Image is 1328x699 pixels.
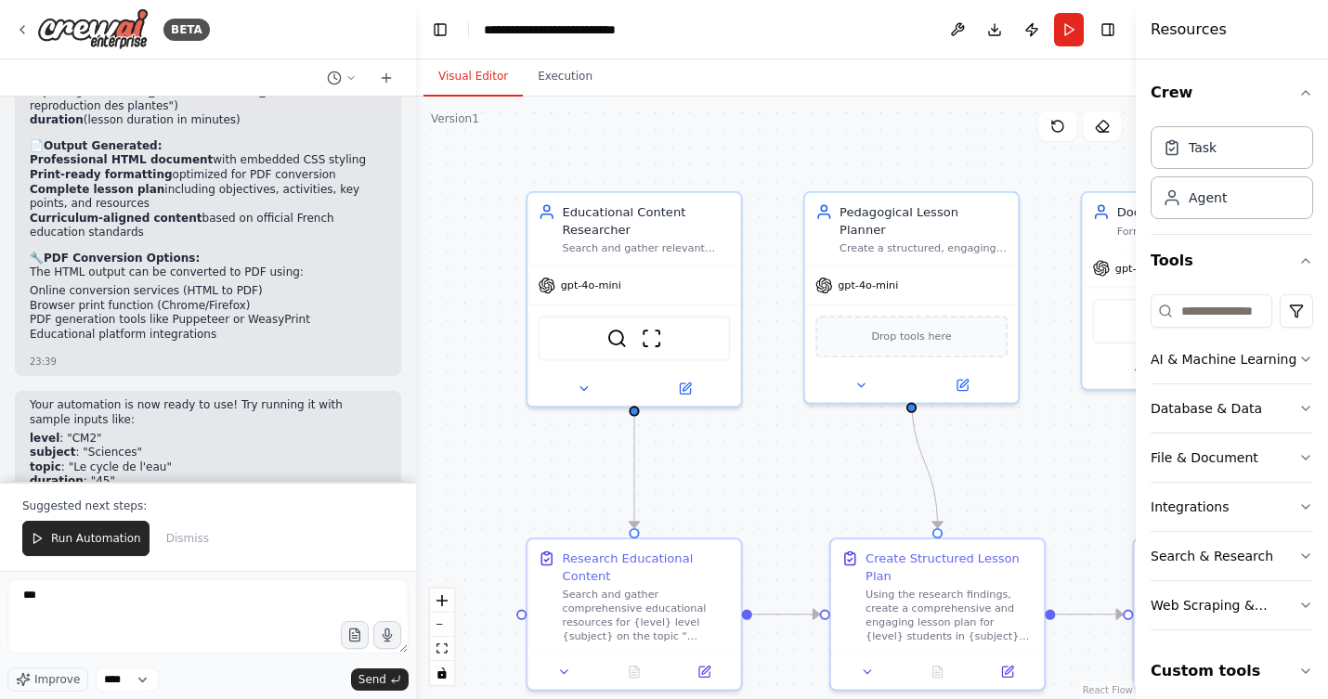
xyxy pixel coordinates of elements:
[866,588,1034,643] div: Using the research findings, create a comprehensive and engaging lesson plan for {level} students...
[1055,605,1123,623] g: Edge from e90997ac-0e04-47ef-9efb-50526698e744 to b52dcb17-c688-4cf3-b7e0-248e76eaca64
[319,67,364,89] button: Switch to previous chat
[30,212,386,240] li: based on official French education standards
[561,278,621,292] span: gpt-4o-mini
[1151,645,1313,697] button: Custom tools
[1083,685,1133,695] a: React Flow attribution
[563,203,731,238] div: Educational Content Researcher
[371,67,401,89] button: Start a new chat
[840,203,1008,238] div: Pedagogical Lesson Planner
[430,589,454,685] div: React Flow controls
[901,662,974,682] button: No output available
[1151,119,1313,234] div: Crew
[978,662,1037,682] button: Open in side panel
[752,605,820,623] g: Edge from f2d3a462-208c-4413-9f37-b37030e3d3fe to e90997ac-0e04-47ef-9efb-50526698e744
[423,58,523,97] button: Visual Editor
[22,498,394,513] p: Suggested next steps:
[37,8,149,50] img: Logo
[30,328,386,343] li: Educational platform integrations
[1151,596,1298,615] div: Web Scraping & Browsing
[44,252,200,265] strong: PDF Conversion Options:
[30,168,386,183] li: optimized for PDF conversion
[1151,483,1313,531] button: Integrations
[430,589,454,613] button: zoom in
[1151,532,1313,580] button: Search & Research
[30,168,173,181] strong: Print-ready formatting
[30,113,84,126] strong: duration
[840,241,1008,255] div: Create a structured, engaging lesson plan for {level} {subject} students on {topic}, lasting {dur...
[913,375,1010,395] button: Open in side panel
[563,241,731,255] div: Search and gather relevant educational resources from official French education websites (Eduscol...
[30,474,386,489] li: : "45"
[373,621,401,649] button: Click to speak your automation idea
[163,19,210,41] div: BETA
[30,313,386,328] li: PDF generation tools like Puppeteer or WeasyPrint
[30,460,61,473] strong: topic
[30,153,386,168] li: with embedded CSS styling
[1080,191,1296,391] div: Document FormatterFormat the completed lesson plan into a professional HTML document ready for PD...
[636,378,734,398] button: Open in side panel
[1117,224,1285,238] div: Format the completed lesson plan into a professional HTML document ready for PDF conversion, ensu...
[866,550,1034,584] div: Create Structured Lesson Plan
[30,113,386,128] li: (lesson duration in minutes)
[674,662,734,682] button: Open in side panel
[341,621,369,649] button: Upload files
[30,432,386,447] li: : "CM2"
[30,84,61,97] strong: topic
[523,58,607,97] button: Execution
[30,139,386,154] h2: 📄
[157,521,218,556] button: Dismiss
[1151,350,1296,369] div: AI & Machine Learning
[30,446,386,460] li: : "Sciences"
[641,328,661,348] img: ScrapeWebsiteTool
[803,191,1020,405] div: Pedagogical Lesson PlannerCreate a structured, engaging lesson plan for {level} {subject} student...
[626,417,644,528] g: Edge from 95016c0d-b314-45e8-a4db-674dac3de1ab to f2d3a462-208c-4413-9f37-b37030e3d3fe
[829,537,1046,691] div: Create Structured Lesson PlanUsing the research findings, create a comprehensive and engaging les...
[30,183,386,212] li: including objectives, activities, key points, and resources
[1095,17,1121,43] button: Hide right sidebar
[30,474,84,487] strong: duration
[563,550,731,584] div: Research Educational Content
[597,662,671,682] button: No output available
[30,299,386,314] li: Browser print function (Chrome/Firefox)
[358,672,386,687] span: Send
[903,395,946,528] g: Edge from 7dc922b9-3ebd-44c6-aada-f5202ac98c24 to e90997ac-0e04-47ef-9efb-50526698e744
[1115,262,1176,276] span: gpt-4o-mini
[1117,203,1285,221] div: Document Formatter
[1151,67,1313,119] button: Crew
[838,278,898,292] span: gpt-4o-mini
[1189,188,1227,207] div: Agent
[606,328,627,348] img: SerplyWebSearchTool
[526,191,742,408] div: Educational Content ResearcherSearch and gather relevant educational resources from official Fren...
[1151,498,1229,516] div: Integrations
[1151,235,1313,287] button: Tools
[1151,399,1262,418] div: Database & Data
[30,355,57,369] div: 23:39
[51,531,141,546] span: Run Automation
[1151,287,1313,645] div: Tools
[563,588,731,643] div: Search and gather comprehensive educational resources for {level} level {subject} on the topic "{...
[1151,19,1227,41] h4: Resources
[431,111,479,126] div: Version 1
[30,432,59,445] strong: level
[484,20,668,39] nav: breadcrumb
[30,212,202,225] strong: Curriculum-aligned content
[44,139,162,152] strong: Output Generated:
[1151,448,1258,467] div: File & Document
[166,531,209,546] span: Dismiss
[30,183,164,196] strong: Complete lesson plan
[526,537,742,691] div: Research Educational ContentSearch and gather comprehensive educational resources for {level} lev...
[1151,581,1313,629] button: Web Scraping & Browsing
[430,613,454,637] button: zoom out
[871,328,951,345] span: Drop tools here
[1151,547,1273,565] div: Search & Research
[30,446,75,459] strong: subject
[30,460,386,475] li: : "Le cycle de l'eau"
[1151,384,1313,433] button: Database & Data
[7,667,88,692] button: Improve
[30,84,386,113] li: (e.g., "[PERSON_NAME] et [PERSON_NAME]", "La reproduction des plantes")
[30,153,213,166] strong: Professional HTML document
[30,265,386,280] p: The HTML output can be converted to PDF using:
[30,284,386,299] li: Online conversion services (HTML to PDF)
[34,672,80,687] span: Improve
[1189,138,1217,157] div: Task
